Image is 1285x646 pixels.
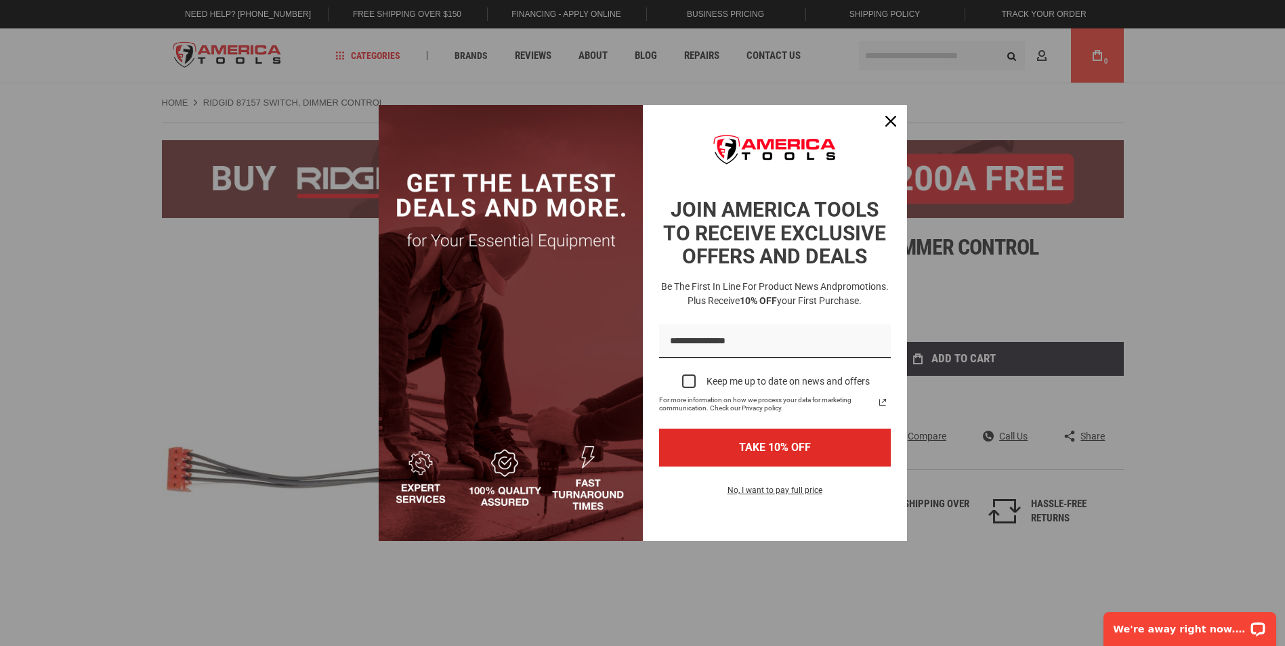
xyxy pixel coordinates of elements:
[659,396,875,412] span: For more information on how we process your data for marketing communication. Check our Privacy p...
[717,483,833,506] button: No, I want to pay full price
[875,394,891,410] svg: link icon
[659,324,891,359] input: Email field
[656,280,893,308] h3: Be the first in line for product news and
[885,116,896,127] svg: close icon
[663,198,886,268] strong: JOIN AMERICA TOOLS TO RECEIVE EXCLUSIVE OFFERS AND DEALS
[740,295,777,306] strong: 10% OFF
[1095,603,1285,646] iframe: LiveChat chat widget
[875,105,907,137] button: Close
[875,394,891,410] a: Read our Privacy Policy
[659,429,891,466] button: TAKE 10% OFF
[707,376,870,387] div: Keep me up to date on news and offers
[688,281,889,306] span: promotions. Plus receive your first purchase.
